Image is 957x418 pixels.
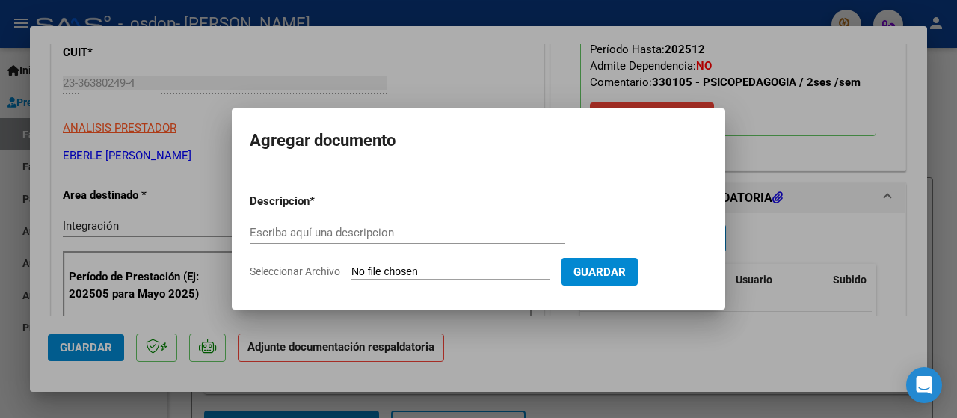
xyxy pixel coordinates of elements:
[906,367,942,403] div: Open Intercom Messenger
[250,126,707,155] h2: Agregar documento
[561,258,638,286] button: Guardar
[250,193,387,210] p: Descripcion
[250,265,340,277] span: Seleccionar Archivo
[573,265,626,279] span: Guardar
